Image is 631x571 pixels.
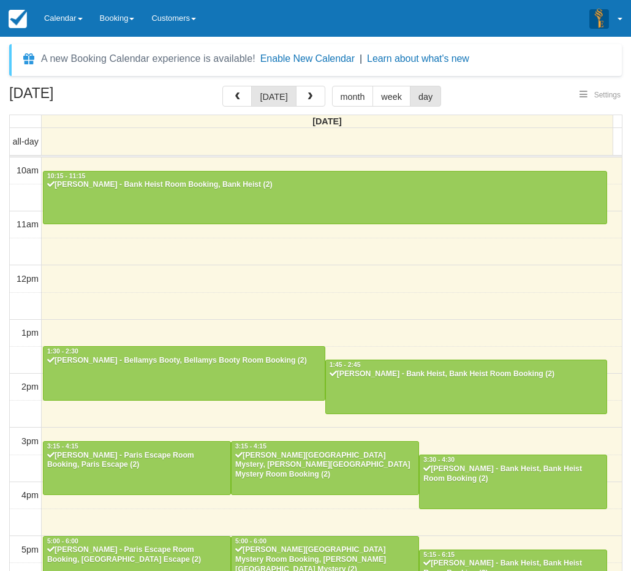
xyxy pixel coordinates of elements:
span: 3:15 - 4:15 [47,443,78,450]
span: 5:00 - 6:00 [47,538,78,545]
span: 11am [17,219,39,229]
div: A new Booking Calendar experience is available! [41,51,255,66]
span: 1:30 - 2:30 [47,348,78,355]
div: [PERSON_NAME][GEOGRAPHIC_DATA] Mystery, [PERSON_NAME][GEOGRAPHIC_DATA] Mystery Room Booking (2) [235,451,415,480]
button: Settings [572,86,628,104]
a: 1:30 - 2:30[PERSON_NAME] - Bellamys Booty, Bellamys Booty Room Booking (2) [43,346,325,400]
button: [DATE] [251,86,296,107]
img: checkfront-main-nav-mini-logo.png [9,10,27,28]
span: [DATE] [312,116,342,126]
button: month [332,86,374,107]
span: 4pm [21,490,39,500]
span: 2pm [21,382,39,391]
a: 3:30 - 4:30[PERSON_NAME] - Bank Heist, Bank Heist Room Booking (2) [419,455,607,509]
div: [PERSON_NAME] - Bank Heist, Bank Heist Room Booking (2) [329,369,604,379]
a: 3:15 - 4:15[PERSON_NAME][GEOGRAPHIC_DATA] Mystery, [PERSON_NAME][GEOGRAPHIC_DATA] Mystery Room Bo... [231,441,419,495]
button: Enable New Calendar [260,53,355,65]
span: 3:15 - 4:15 [235,443,266,450]
div: [PERSON_NAME] - Bank Heist, Bank Heist Room Booking (2) [423,464,603,484]
span: 3:30 - 4:30 [423,456,455,463]
span: all-day [13,137,39,146]
span: 5:15 - 6:15 [423,551,455,558]
span: 1pm [21,328,39,338]
a: 3:15 - 4:15[PERSON_NAME] - Paris Escape Room Booking, Paris Escape (2) [43,441,231,495]
div: [PERSON_NAME] - Bank Heist Room Booking, Bank Heist (2) [47,180,603,190]
a: 10:15 - 11:15[PERSON_NAME] - Bank Heist Room Booking, Bank Heist (2) [43,171,607,225]
button: week [372,86,410,107]
span: 1:45 - 2:45 [330,361,361,368]
span: 5pm [21,545,39,554]
span: 10:15 - 11:15 [47,173,85,180]
span: 10am [17,165,39,175]
a: 1:45 - 2:45[PERSON_NAME] - Bank Heist, Bank Heist Room Booking (2) [325,360,608,414]
button: day [410,86,441,107]
a: Learn about what's new [367,53,469,64]
div: [PERSON_NAME] - Bellamys Booty, Bellamys Booty Room Booking (2) [47,356,322,366]
span: 3pm [21,436,39,446]
div: [PERSON_NAME] - Paris Escape Room Booking, Paris Escape (2) [47,451,227,471]
h2: [DATE] [9,86,164,108]
span: 5:00 - 6:00 [235,538,266,545]
div: [PERSON_NAME] - Paris Escape Room Booking, [GEOGRAPHIC_DATA] Escape (2) [47,545,227,565]
span: 12pm [17,274,39,284]
span: Settings [594,91,621,99]
span: | [360,53,362,64]
img: A3 [589,9,609,28]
